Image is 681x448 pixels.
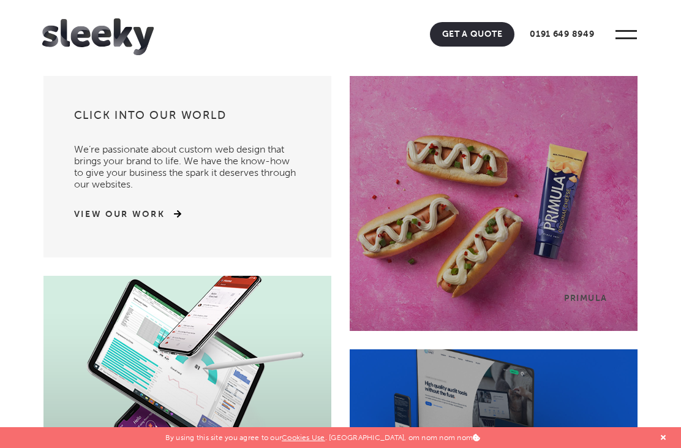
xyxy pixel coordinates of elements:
a: Get A Quote [430,22,515,47]
div: Primula [564,293,608,303]
a: Cookies Use [282,433,325,442]
a: Primula [350,74,638,331]
p: We’re passionate about custom web design that brings your brand to life. We have the know-how to ... [74,131,301,190]
a: View Our Work [74,208,165,221]
img: Sleeky Web Design Newcastle [42,18,154,55]
h3: Click into our world [74,108,301,131]
p: By using this site you agree to our . [GEOGRAPHIC_DATA], om nom nom nom [165,427,480,442]
img: arrow [165,210,181,218]
a: 0191 649 8949 [517,22,606,47]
